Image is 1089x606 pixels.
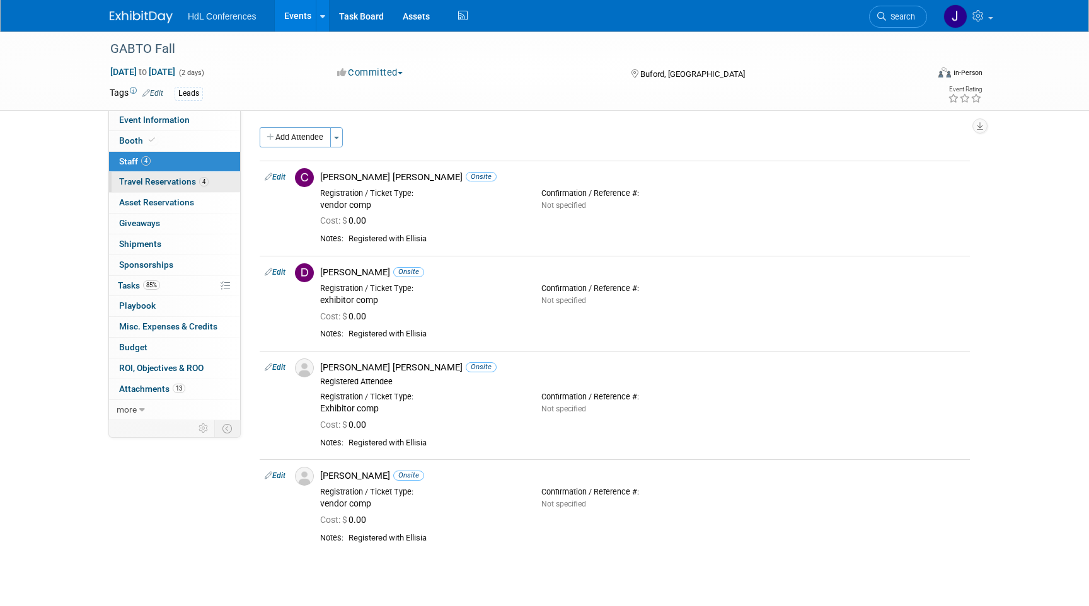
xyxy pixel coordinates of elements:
div: Registered with Ellisia [349,533,965,544]
div: Registration / Ticket Type: [320,487,522,497]
div: Notes: [320,438,343,448]
span: Onsite [393,267,424,277]
a: Giveaways [109,214,240,234]
div: vendor comp [320,498,522,510]
div: Registered with Ellisia [349,329,965,340]
img: Format-Inperson.png [938,67,951,77]
span: Buford, [GEOGRAPHIC_DATA] [640,69,745,79]
a: Edit [265,268,285,277]
a: Search [869,6,927,28]
div: Registration / Ticket Type: [320,188,522,198]
span: Not specified [541,296,586,305]
a: Staff4 [109,152,240,172]
div: Event Format [853,66,982,84]
div: Leads [175,87,203,100]
a: more [109,400,240,420]
span: Not specified [541,201,586,210]
div: Confirmation / Reference #: [541,392,744,402]
span: Cost: $ [320,420,349,430]
span: Event Information [119,115,190,125]
span: Cost: $ [320,515,349,525]
span: Sponsorships [119,260,173,270]
span: Playbook [119,300,156,311]
a: Budget [109,338,240,358]
span: Onsite [466,172,497,181]
span: Cost: $ [320,311,349,321]
i: Booth reservation complete [149,137,155,144]
span: Attachments [119,384,185,394]
img: C.jpg [295,168,314,187]
span: 4 [199,177,209,186]
div: Notes: [320,533,343,543]
img: Johnny Nguyen [943,4,967,28]
span: Cost: $ [320,215,349,226]
span: ROI, Objectives & ROO [119,363,204,373]
img: Associate-Profile-5.png [295,358,314,377]
span: Shipments [119,239,161,249]
span: 0.00 [320,215,371,226]
div: Confirmation / Reference #: [541,188,744,198]
td: Tags [110,86,163,101]
span: Misc. Expenses & Credits [119,321,217,331]
button: Add Attendee [260,127,331,147]
a: Edit [265,173,285,181]
a: Booth [109,131,240,151]
div: [PERSON_NAME] [PERSON_NAME] [320,171,965,183]
a: Playbook [109,296,240,316]
span: Budget [119,342,147,352]
img: Associate-Profile-5.png [295,467,314,486]
div: Registration / Ticket Type: [320,283,522,294]
span: Asset Reservations [119,197,194,207]
span: more [117,404,137,414]
a: Attachments13 [109,379,240,399]
div: Registered with Ellisia [349,438,965,449]
span: 13 [173,384,185,393]
div: Registered Attendee [320,377,965,387]
a: Shipments [109,234,240,254]
div: Confirmation / Reference #: [541,283,744,294]
a: Asset Reservations [109,193,240,213]
a: Edit [142,89,163,98]
div: Registration / Ticket Type: [320,392,522,402]
span: Staff [119,156,151,166]
span: [DATE] [DATE] [110,66,176,77]
div: Exhibitor comp [320,403,522,414]
img: D.jpg [295,263,314,282]
div: Notes: [320,234,343,244]
span: Travel Reservations [119,176,209,186]
span: (2 days) [178,69,204,77]
span: HdL Conferences [188,11,256,21]
a: Travel Reservations4 [109,172,240,192]
div: Notes: [320,329,343,339]
div: Registered with Ellisia [349,234,965,244]
span: 0.00 [320,420,371,430]
span: Giveaways [119,218,160,228]
button: Committed [333,66,408,79]
a: ROI, Objectives & ROO [109,358,240,379]
span: Booth [119,135,158,146]
span: Not specified [541,404,586,413]
span: Onsite [466,362,497,372]
span: Tasks [118,280,160,290]
td: Personalize Event Tab Strip [193,420,215,437]
span: 85% [143,280,160,290]
span: 4 [141,156,151,166]
div: [PERSON_NAME] [320,266,965,278]
div: Event Rating [948,86,982,93]
a: Tasks85% [109,276,240,296]
div: vendor comp [320,200,522,211]
span: 0.00 [320,515,371,525]
span: to [137,67,149,77]
a: Misc. Expenses & Credits [109,317,240,337]
span: Onsite [393,471,424,480]
a: Edit [265,471,285,480]
span: Search [886,12,915,21]
div: [PERSON_NAME] [PERSON_NAME] [320,362,965,374]
a: Edit [265,363,285,372]
div: GABTO Fall [106,38,908,60]
span: Not specified [541,500,586,508]
span: 0.00 [320,311,371,321]
div: exhibitor comp [320,295,522,306]
div: In-Person [953,68,982,77]
div: Confirmation / Reference #: [541,487,744,497]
